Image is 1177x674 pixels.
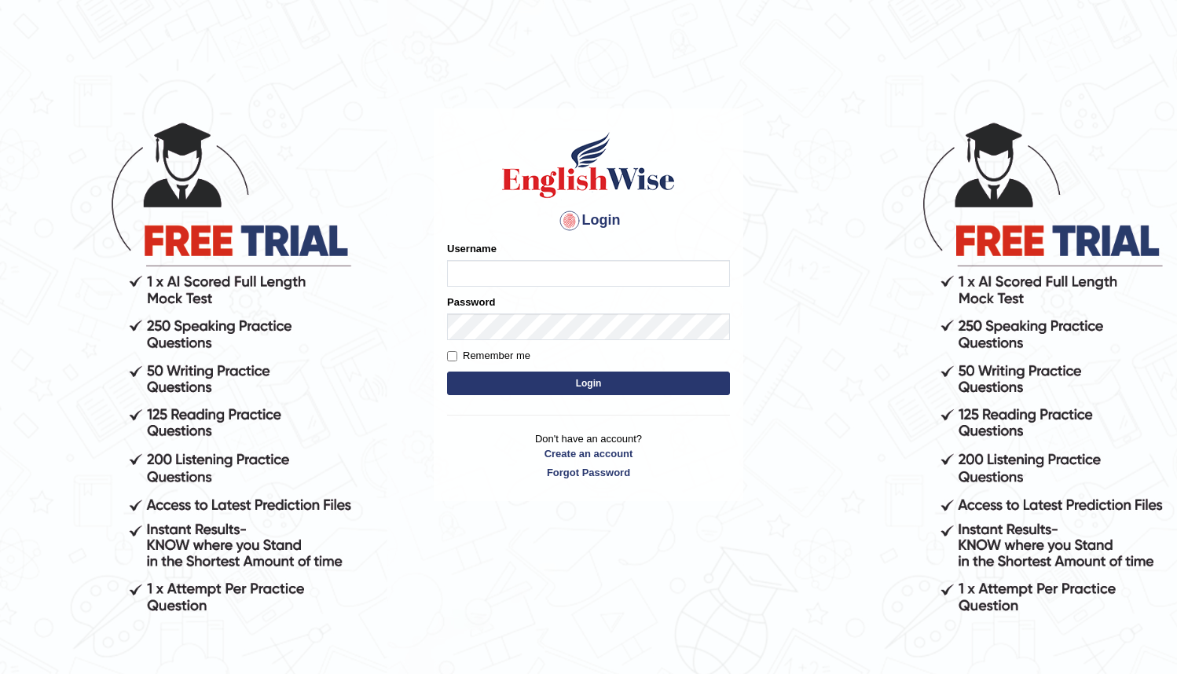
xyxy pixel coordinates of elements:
[447,446,730,461] a: Create an account
[499,130,678,200] img: Logo of English Wise sign in for intelligent practice with AI
[447,351,457,361] input: Remember me
[447,431,730,480] p: Don't have an account?
[447,465,730,480] a: Forgot Password
[447,348,530,364] label: Remember me
[447,208,730,233] h4: Login
[447,241,497,256] label: Username
[447,372,730,395] button: Login
[447,295,495,310] label: Password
